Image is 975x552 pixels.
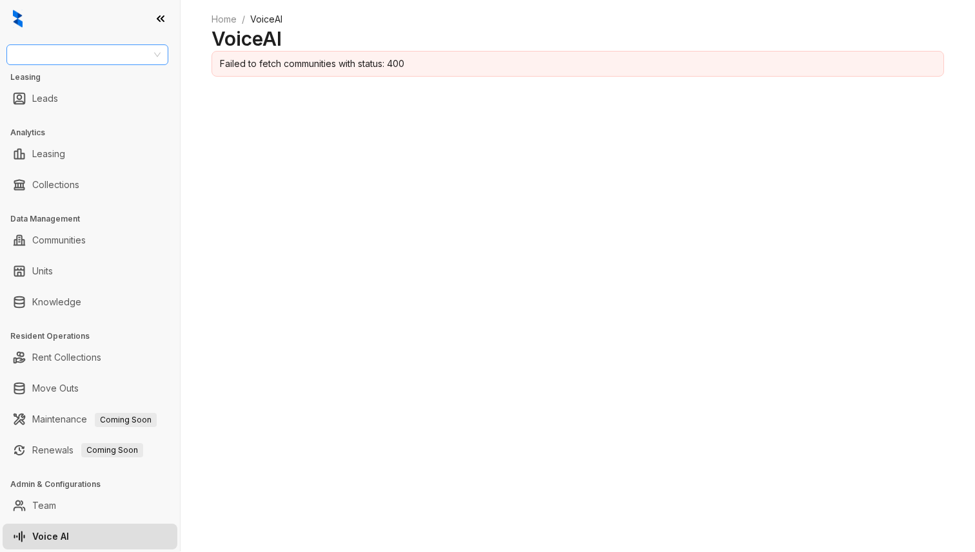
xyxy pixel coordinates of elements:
span: VoiceAI [250,14,282,24]
li: Team [3,493,177,519]
a: Leads [32,86,58,111]
span: Coming Soon [81,443,143,457]
h3: Admin & Configurations [10,479,180,490]
li: Move Outs [3,376,177,401]
h3: Data Management [10,213,180,225]
a: Units [32,258,53,284]
li: Renewals [3,437,177,463]
a: Communities [32,227,86,253]
li: Communities [3,227,177,253]
li: Voice AI [3,524,177,549]
a: Leasing [32,141,65,167]
a: Team [32,493,56,519]
span: Coming Soon [95,413,157,427]
a: Home [209,12,239,26]
li: Knowledge [3,289,177,315]
h3: Leasing [10,71,180,83]
a: Voice AI [32,524,69,549]
img: logo [13,10,23,28]
li: Leads [3,86,177,111]
li: Units [3,258,177,284]
li: / [242,12,245,26]
h2: VoiceAI [212,26,944,51]
li: Rent Collections [3,345,177,370]
div: Failed to fetch communities with status: 400 [220,57,936,71]
a: Knowledge [32,289,81,315]
li: Maintenance [3,406,177,432]
a: Move Outs [32,376,79,401]
li: Collections [3,172,177,198]
li: Leasing [3,141,177,167]
a: Collections [32,172,79,198]
a: Rent Collections [32,345,101,370]
h3: Resident Operations [10,330,180,342]
a: RenewalsComing Soon [32,437,143,463]
h3: Analytics [10,127,180,138]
